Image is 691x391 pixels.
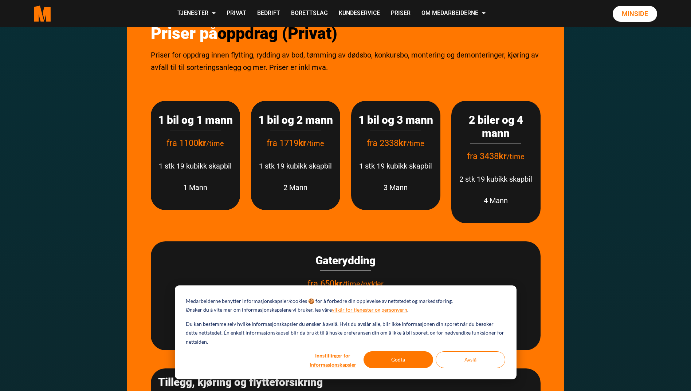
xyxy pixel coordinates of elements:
[158,160,233,172] p: 1 stk 19 kubikk skapbil
[407,139,424,148] span: /time
[358,181,433,194] p: 3 Mann
[258,181,333,194] p: 2 Mann
[416,1,491,27] a: Om Medarbeiderne
[398,138,407,148] strong: kr
[258,114,333,127] h3: 1 bil og 2 mann
[499,151,507,161] strong: kr
[305,351,361,368] button: Innstillinger for informasjonskapsler
[258,160,333,172] p: 1 stk 19 kubikk skapbil
[459,114,533,140] h3: 2 biler og 4 mann
[158,254,533,267] h3: Gaterydding
[158,300,533,312] p: Alt nødvending utstyr inkludert
[186,305,408,315] p: Ønsker du å vite mer om informasjonskapslene vi bruker, les våre .
[334,279,342,289] strong: kr
[367,138,407,148] span: fra 2338
[358,160,433,172] p: 1 stk 19 kubikk skapbil
[364,351,433,368] button: Godta
[507,152,525,161] span: /time
[221,1,252,27] a: Privat
[385,1,416,27] a: Priser
[467,151,507,161] span: fra 3438
[307,279,342,289] span: fra 650
[158,376,533,389] p: Tillegg, kjøring og flytteforsikring
[436,351,505,368] button: Avslå
[306,139,324,148] span: /time
[613,6,657,22] a: Minside
[358,114,433,127] h3: 1 bil og 3 mann
[286,1,333,27] a: Borettslag
[158,181,233,194] p: 1 Mann
[206,139,224,148] span: /time
[459,173,533,185] p: 2 stk 19 kubikk skapbil
[298,138,306,148] strong: kr
[166,138,206,148] span: fra 1100
[158,321,533,334] p: Bil kommer i tillegg
[151,24,541,43] h2: Priser på
[186,320,505,347] p: Du kan bestemme selv hvilke informasjonskapsler du ønsker å avslå. Hvis du avslår alle, blir ikke...
[186,297,453,306] p: Medarbeiderne benytter informasjonskapsler/cookies 🍪 for å forbedre din opplevelse av nettstedet ...
[151,51,539,72] span: Priser for oppdrag innen flytting, rydding av bod, tømming av dødsbo, konkursbo, montering og dem...
[333,1,385,27] a: Kundeservice
[217,24,337,43] span: oppdrag (Privat)
[342,280,384,288] span: /time/rydder
[175,285,517,379] div: Cookie banner
[158,114,233,127] h3: 1 bil og 1 mann
[198,138,206,148] strong: kr
[267,138,306,148] span: fra 1719
[332,305,407,315] a: vilkår for tjenester og personvern
[459,194,533,207] p: 4 Mann
[172,1,221,27] a: Tjenester
[252,1,286,27] a: Bedrift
